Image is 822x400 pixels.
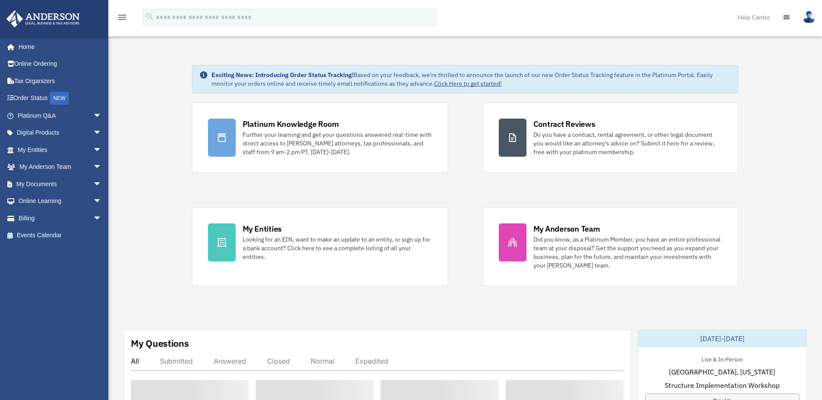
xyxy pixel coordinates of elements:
a: menu [117,15,127,23]
a: My Entitiesarrow_drop_down [6,141,115,158]
div: My Anderson Team [533,223,600,234]
div: Looking for an EIN, want to make an update to an entity, or sign up for a bank account? Click her... [243,235,432,261]
i: search [145,12,154,21]
img: Anderson Advisors Platinum Portal [4,10,82,27]
span: arrow_drop_down [93,107,110,125]
a: Platinum Q&Aarrow_drop_down [6,107,115,124]
span: arrow_drop_down [93,141,110,159]
span: [GEOGRAPHIC_DATA], [US_STATE] [669,367,775,377]
a: My Anderson Teamarrow_drop_down [6,158,115,176]
img: User Pic [803,11,816,23]
span: arrow_drop_down [93,158,110,176]
span: arrow_drop_down [93,193,110,210]
strong: Exciting News: Introducing Order Status Tracking! [211,71,354,79]
div: Closed [267,357,290,365]
span: arrow_drop_down [93,124,110,142]
div: Normal [311,357,335,365]
span: arrow_drop_down [93,175,110,193]
div: My Entities [243,223,282,234]
i: menu [117,12,127,23]
div: All [131,357,139,365]
a: Online Learningarrow_drop_down [6,193,115,210]
a: Billingarrow_drop_down [6,210,115,227]
div: Platinum Knowledge Room [243,119,339,129]
a: Tax Organizers [6,72,115,90]
div: My Questions [131,337,189,350]
a: Online Ordering [6,55,115,73]
a: Platinum Knowledge Room Further your learning and get your questions answered real-time with dire... [192,103,448,173]
a: My Anderson Team Did you know, as a Platinum Member, you have an entire professional team at your... [483,207,739,286]
a: My Documentsarrow_drop_down [6,175,115,193]
div: NEW [50,92,69,105]
div: [DATE]-[DATE] [638,330,806,347]
a: Home [6,38,110,55]
div: Did you know, as a Platinum Member, you have an entire professional team at your disposal? Get th... [533,235,723,270]
a: Events Calendar [6,227,115,244]
div: Live & In-Person [695,354,750,363]
a: Click Here to get started! [434,80,502,87]
a: Order StatusNEW [6,90,115,107]
div: Based on your feedback, we're thrilled to announce the launch of our new Order Status Tracking fe... [211,71,731,88]
div: Submitted [160,357,193,365]
a: My Entities Looking for an EIN, want to make an update to an entity, or sign up for a bank accoun... [192,207,448,286]
div: Expedited [355,357,388,365]
div: Contract Reviews [533,119,595,129]
div: Do you have a contract, rental agreement, or other legal document you would like an attorney's ad... [533,130,723,156]
div: Further your learning and get your questions answered real-time with direct access to [PERSON_NAM... [243,130,432,156]
div: Answered [214,357,246,365]
a: Digital Productsarrow_drop_down [6,124,115,142]
a: Contract Reviews Do you have a contract, rental agreement, or other legal document you would like... [483,103,739,173]
span: Structure Implementation Workshop [665,380,780,390]
span: arrow_drop_down [93,210,110,227]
